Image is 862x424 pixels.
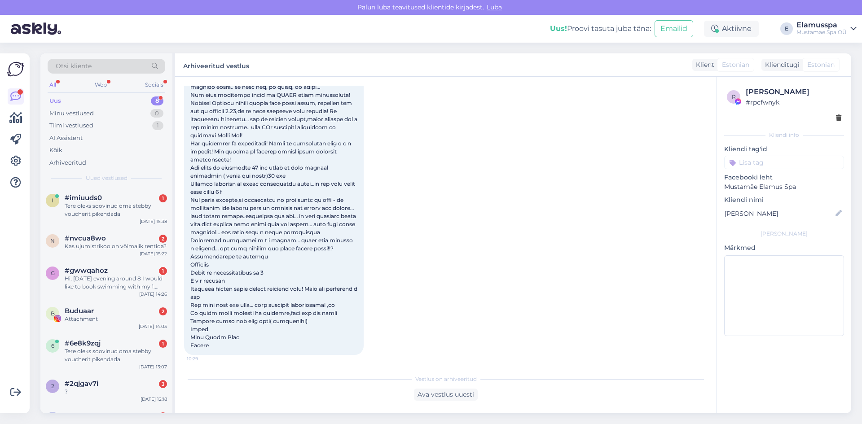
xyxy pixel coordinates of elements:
[746,87,841,97] div: [PERSON_NAME]
[49,134,83,143] div: AI Assistent
[52,197,53,204] span: i
[724,243,844,253] p: Märkmed
[190,19,359,349] span: Lore ipsu dolors amet co ad elitsed doeiu! Tempori utlaboreetdol magnaal Enimadmin Veniamqu,no ex...
[56,61,92,71] span: Otsi kliente
[143,79,165,91] div: Socials
[159,380,167,388] div: 3
[93,79,109,91] div: Web
[51,270,55,276] span: g
[140,250,167,257] div: [DATE] 15:22
[550,24,567,33] b: Uus!
[65,347,167,363] div: Tere oleks soovinud oma stebby voucherit pikendada
[150,109,163,118] div: 0
[159,307,167,315] div: 2
[7,61,24,78] img: Askly Logo
[49,146,62,155] div: Kõik
[722,60,749,70] span: Estonian
[159,235,167,243] div: 2
[414,389,478,401] div: Ava vestlus uuesti
[724,173,844,182] p: Facebooki leht
[692,60,714,70] div: Klient
[655,20,693,37] button: Emailid
[159,267,167,275] div: 1
[796,22,857,36] a: ElamusspaMustamäe Spa OÜ
[139,363,167,370] div: [DATE] 13:07
[50,237,55,244] span: n
[141,396,167,402] div: [DATE] 12:18
[725,209,834,219] input: Lisa nimi
[761,60,800,70] div: Klienditugi
[65,234,106,242] span: #nvcua8wo
[724,144,844,154] p: Kliendi tag'id
[724,156,844,169] input: Lisa tag
[49,96,61,105] div: Uus
[65,242,167,250] div: Kas ujumistrikoo on võimalik rentida?
[51,310,55,317] span: B
[48,79,58,91] div: All
[65,194,102,202] span: #imiuuds0
[65,202,167,218] div: Tere oleks soovinud oma stebby voucherit pikendada
[65,412,105,420] span: #wppc8qte
[415,375,477,383] span: Vestlus on arhiveeritud
[159,194,167,202] div: 1
[51,383,54,389] span: 2
[724,195,844,205] p: Kliendi nimi
[139,323,167,330] div: [DATE] 14:03
[65,380,98,388] span: #2qjgav7i
[159,340,167,348] div: 1
[159,412,167,420] div: 1
[152,121,163,130] div: 1
[49,109,94,118] div: Minu vestlused
[187,355,220,362] span: 10:29
[49,121,93,130] div: Tiimi vestlused
[140,218,167,225] div: [DATE] 15:38
[796,29,847,36] div: Mustamäe Spa OÜ
[139,291,167,297] div: [DATE] 14:26
[65,267,108,275] span: #gwwqahoz
[704,21,759,37] div: Aktiivne
[49,158,86,167] div: Arhiveeritud
[724,131,844,139] div: Kliendi info
[724,230,844,238] div: [PERSON_NAME]
[183,59,249,71] label: Arhiveeritud vestlus
[724,182,844,192] p: Mustamäe Elamus Spa
[65,307,94,315] span: Buduaar
[746,97,841,107] div: # rpcfwnyk
[151,96,163,105] div: 8
[86,174,128,182] span: Uued vestlused
[550,23,651,34] div: Proovi tasuta juba täna:
[780,22,793,35] div: E
[65,275,167,291] div: Hi, [DATE] evening around 8 I would like to book swimming with my 1.[DEMOGRAPHIC_DATA] baby. Wher...
[796,22,847,29] div: Elamusspa
[65,315,167,323] div: Attachment
[51,342,54,349] span: 6
[484,3,505,11] span: Luba
[807,60,835,70] span: Estonian
[65,339,101,347] span: #6e8k9zqj
[732,93,736,100] span: r
[65,388,167,396] div: ?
